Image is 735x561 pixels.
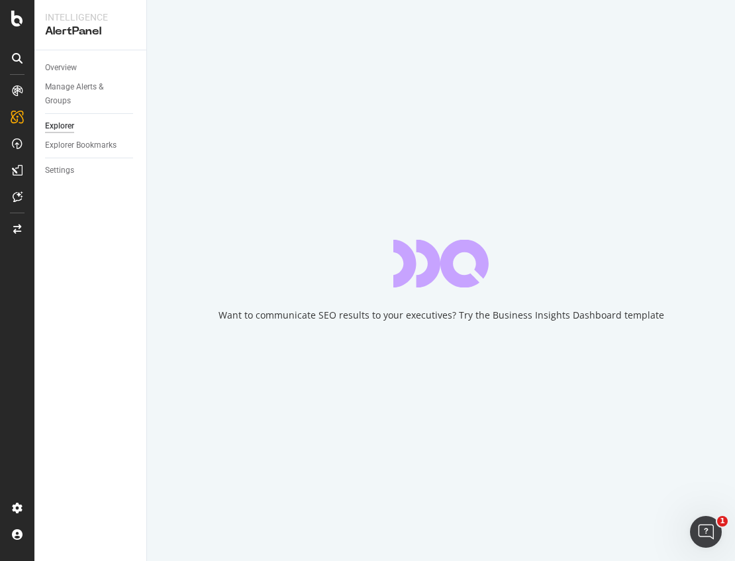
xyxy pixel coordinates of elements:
[45,61,137,75] a: Overview
[45,80,124,108] div: Manage Alerts & Groups
[219,309,664,322] div: Want to communicate SEO results to your executives? Try the Business Insights Dashboard template
[45,138,117,152] div: Explorer Bookmarks
[45,24,136,39] div: AlertPanel
[45,119,74,133] div: Explorer
[717,516,728,527] span: 1
[393,240,489,287] div: animation
[45,61,77,75] div: Overview
[45,164,74,178] div: Settings
[45,164,137,178] a: Settings
[45,11,136,24] div: Intelligence
[45,119,137,133] a: Explorer
[690,516,722,548] iframe: Intercom live chat
[45,80,137,108] a: Manage Alerts & Groups
[45,138,137,152] a: Explorer Bookmarks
